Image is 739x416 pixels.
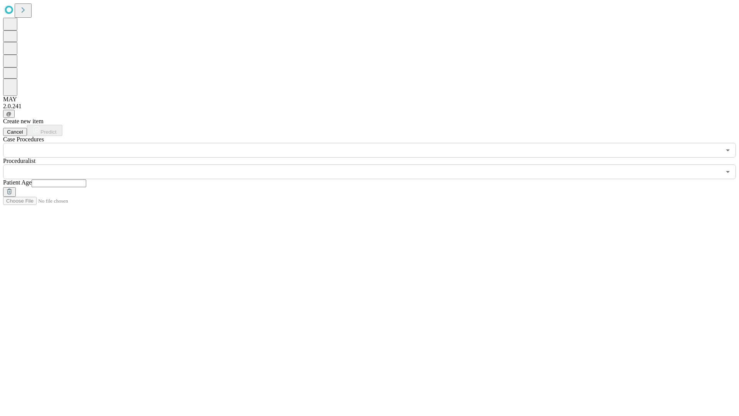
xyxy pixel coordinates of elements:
[722,166,733,177] button: Open
[6,111,12,117] span: @
[40,129,56,135] span: Predict
[3,136,44,143] span: Scheduled Procedure
[7,129,23,135] span: Cancel
[3,158,35,164] span: Proceduralist
[27,125,62,136] button: Predict
[3,96,736,103] div: MAY
[3,179,32,186] span: Patient Age
[3,118,43,124] span: Create new item
[722,145,733,156] button: Open
[3,128,27,136] button: Cancel
[3,103,736,110] div: 2.0.241
[3,110,15,118] button: @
